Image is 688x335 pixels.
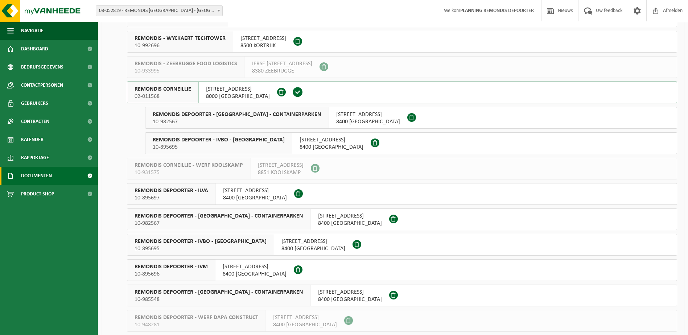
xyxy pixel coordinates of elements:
[135,194,208,202] span: 10-895697
[21,94,48,112] span: Gebruikers
[135,238,267,245] span: REMONDIS DEPOORTER - IVBO - [GEOGRAPHIC_DATA]
[252,60,312,67] span: IERSE [STREET_ADDRESS]
[135,263,208,270] span: REMONDIS DEPOORTER - IVM
[135,245,267,252] span: 10-895695
[135,86,191,93] span: REMONDIS CORNEILLIE
[135,93,191,100] span: 02-011568
[21,22,44,40] span: Navigatie
[21,149,49,167] span: Rapportage
[153,136,285,144] span: REMONDIS DEPOORTER - IVBO - [GEOGRAPHIC_DATA]
[135,270,208,278] span: 10-895696
[135,60,237,67] span: REMONDIS - ZEEBRUGGE FOOD LOGISTICS
[240,35,286,42] span: [STREET_ADDRESS]
[135,220,303,227] span: 10-982567
[318,296,382,303] span: 8400 [GEOGRAPHIC_DATA]
[135,187,208,194] span: REMONDIS DEPOORTER - ILVA
[96,5,223,16] span: 03-052819 - REMONDIS WEST-VLAANDEREN - OOSTENDE
[318,212,382,220] span: [STREET_ADDRESS]
[145,107,677,129] button: REMONDIS DEPOORTER - [GEOGRAPHIC_DATA] - CONTAINERPARKEN 10-982567 [STREET_ADDRESS]8400 [GEOGRAPH...
[21,185,54,203] span: Product Shop
[127,208,677,230] button: REMONDIS DEPOORTER - [GEOGRAPHIC_DATA] - CONTAINERPARKEN 10-982567 [STREET_ADDRESS]8400 [GEOGRAPH...
[21,40,48,58] span: Dashboard
[135,67,237,75] span: 10-933995
[252,67,312,75] span: 8380 ZEEBRUGGE
[318,289,382,296] span: [STREET_ADDRESS]
[127,234,677,256] button: REMONDIS DEPOORTER - IVBO - [GEOGRAPHIC_DATA] 10-895695 [STREET_ADDRESS]8400 [GEOGRAPHIC_DATA]
[300,136,363,144] span: [STREET_ADDRESS]
[135,42,226,49] span: 10-992696
[223,263,287,270] span: [STREET_ADDRESS]
[21,58,63,76] span: Bedrijfsgegevens
[336,111,400,118] span: [STREET_ADDRESS]
[273,314,337,321] span: [STREET_ADDRESS]
[223,270,287,278] span: 8400 [GEOGRAPHIC_DATA]
[21,112,49,131] span: Contracten
[153,111,321,118] span: REMONDIS DEPOORTER - [GEOGRAPHIC_DATA] - CONTAINERPARKEN
[153,144,285,151] span: 10-895695
[135,296,303,303] span: 10-985548
[258,169,304,176] span: 8851 KOOLSKAMP
[135,35,226,42] span: REMONDIS - WYCKAERT TECHTOWER
[135,162,243,169] span: REMONDIS CORNEILLIE - WERF KOOLSKAMP
[127,82,677,103] button: REMONDIS CORNEILLIE 02-011568 [STREET_ADDRESS]8000 [GEOGRAPHIC_DATA]
[460,8,534,13] strong: PLANNING REMONDIS DEPOORTER
[135,169,243,176] span: 10-931575
[281,245,345,252] span: 8400 [GEOGRAPHIC_DATA]
[153,118,321,125] span: 10-982567
[127,31,677,53] button: REMONDIS - WYCKAERT TECHTOWER 10-992696 [STREET_ADDRESS]8500 KORTRIJK
[318,220,382,227] span: 8400 [GEOGRAPHIC_DATA]
[281,238,345,245] span: [STREET_ADDRESS]
[96,6,222,16] span: 03-052819 - REMONDIS WEST-VLAANDEREN - OOSTENDE
[300,144,363,151] span: 8400 [GEOGRAPHIC_DATA]
[206,93,270,100] span: 8000 [GEOGRAPHIC_DATA]
[135,321,258,328] span: 10-948281
[223,194,287,202] span: 8400 [GEOGRAPHIC_DATA]
[127,285,677,306] button: REMONDIS DEPOORTER - [GEOGRAPHIC_DATA] - CONTAINERPARKEN 10-985548 [STREET_ADDRESS]8400 [GEOGRAPH...
[127,259,677,281] button: REMONDIS DEPOORTER - IVM 10-895696 [STREET_ADDRESS]8400 [GEOGRAPHIC_DATA]
[223,187,287,194] span: [STREET_ADDRESS]
[145,132,677,154] button: REMONDIS DEPOORTER - IVBO - [GEOGRAPHIC_DATA] 10-895695 [STREET_ADDRESS]8400 [GEOGRAPHIC_DATA]
[258,162,304,169] span: [STREET_ADDRESS]
[240,42,286,49] span: 8500 KORTRIJK
[135,289,303,296] span: REMONDIS DEPOORTER - [GEOGRAPHIC_DATA] - CONTAINERPARKEN
[127,183,677,205] button: REMONDIS DEPOORTER - ILVA 10-895697 [STREET_ADDRESS]8400 [GEOGRAPHIC_DATA]
[135,212,303,220] span: REMONDIS DEPOORTER - [GEOGRAPHIC_DATA] - CONTAINERPARKEN
[21,76,63,94] span: Contactpersonen
[273,321,337,328] span: 8400 [GEOGRAPHIC_DATA]
[21,167,52,185] span: Documenten
[135,314,258,321] span: REMONDIS DEPOORTER - WERF DAPA CONSTRUCT
[206,86,270,93] span: [STREET_ADDRESS]
[21,131,44,149] span: Kalender
[336,118,400,125] span: 8400 [GEOGRAPHIC_DATA]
